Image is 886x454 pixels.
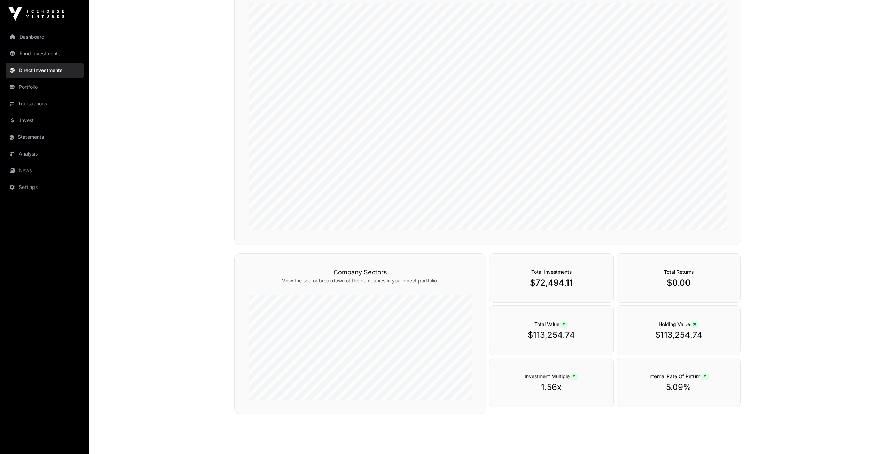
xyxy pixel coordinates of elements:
a: Fund Investments [6,46,84,61]
p: 1.56x [503,382,599,393]
a: Settings [6,180,84,195]
span: Total Returns [664,269,694,275]
a: News [6,163,84,178]
a: Statements [6,129,84,145]
p: $72,494.11 [503,277,599,288]
span: Investment Multiple [525,373,578,379]
a: Portfolio [6,79,84,95]
span: Internal Rate Of Return [648,373,709,379]
span: Holding Value [659,321,699,327]
a: Direct Investments [6,63,84,78]
span: Total Value [534,321,568,327]
p: 5.09% [631,382,727,393]
a: Transactions [6,96,84,111]
p: $113,254.74 [631,329,727,341]
img: Icehouse Ventures Logo [8,7,64,21]
p: $113,254.74 [503,329,599,341]
a: Invest [6,113,84,128]
p: $0.00 [631,277,727,288]
a: Analysis [6,146,84,161]
h3: Company Sectors [249,268,472,277]
a: Dashboard [6,29,84,45]
p: View the sector breakdown of the companies in your direct portfolio. [249,277,472,284]
span: Total Investments [531,269,572,275]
